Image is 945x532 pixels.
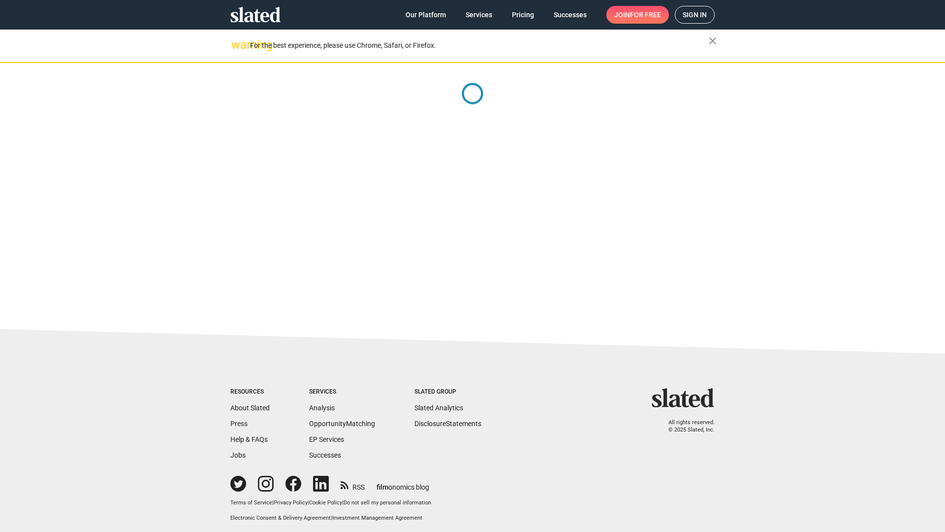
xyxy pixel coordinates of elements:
[377,475,429,492] a: filmonomics blog
[274,499,308,506] a: Privacy Policy
[309,435,344,443] a: EP Services
[683,6,707,23] span: Sign in
[414,420,481,428] a: DisclosureStatements
[309,420,375,428] a: OpportunityMatching
[332,515,422,521] a: Investment Management Agreement
[504,6,542,24] a: Pricing
[341,477,365,492] a: RSS
[406,6,446,24] span: Our Platform
[308,499,309,506] span: |
[377,483,388,491] span: film
[546,6,595,24] a: Successes
[230,404,270,412] a: About Slated
[230,420,248,428] a: Press
[272,499,274,506] span: |
[614,6,661,24] span: Join
[309,451,341,459] a: Successes
[414,388,481,396] div: Slated Group
[250,39,709,52] div: For the best experience, please use Chrome, Safari, or Firefox.
[344,499,431,507] button: Do not sell my personal information
[309,388,375,396] div: Services
[606,6,669,24] a: Joinfor free
[398,6,454,24] a: Our Platform
[630,6,661,24] span: for free
[231,39,243,51] mat-icon: warning
[512,6,534,24] span: Pricing
[309,499,342,506] a: Cookie Policy
[458,6,500,24] a: Services
[707,35,719,47] mat-icon: close
[554,6,587,24] span: Successes
[230,388,270,396] div: Resources
[230,435,268,443] a: Help & FAQs
[230,515,331,521] a: Electronic Consent & Delivery Agreement
[230,451,246,459] a: Jobs
[230,499,272,506] a: Terms of Service
[466,6,492,24] span: Services
[414,404,463,412] a: Slated Analytics
[675,6,715,24] a: Sign in
[309,404,335,412] a: Analysis
[331,515,332,521] span: |
[342,499,344,506] span: |
[658,419,715,433] p: All rights reserved. © 2025 Slated, Inc.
